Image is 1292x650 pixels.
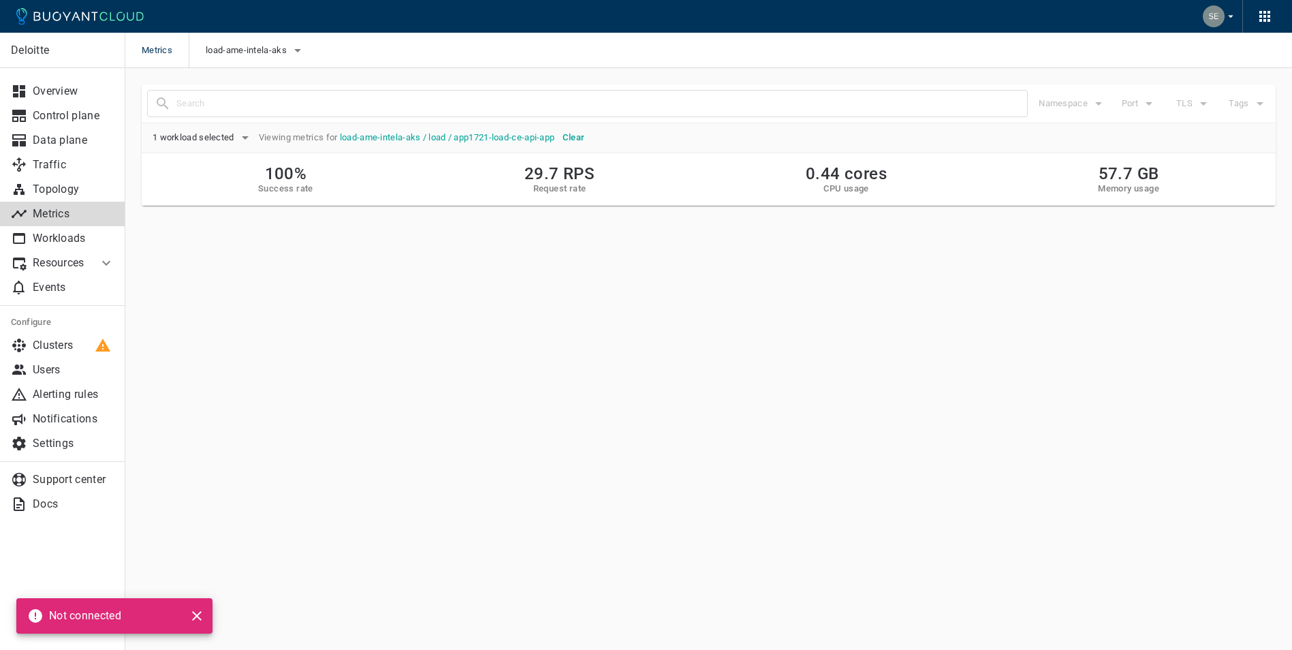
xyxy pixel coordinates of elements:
p: Metrics [33,207,114,221]
p: Alerting rules [33,388,114,401]
p: Workloads [33,232,114,245]
h2: 57.7 GB [1098,164,1159,183]
p: Settings [33,437,114,450]
h5: Configure [11,317,114,328]
p: Traffic [33,158,114,172]
p: Topology [33,183,114,196]
button: 1 workload selected [153,127,253,148]
span: load-ame-intela-aks [206,45,289,56]
button: load-ame-intela-aks [206,40,306,61]
p: Control plane [33,109,114,123]
h2: 29.7 RPS [524,164,595,183]
h5: Success rate [258,183,313,194]
h5: Request rate [524,183,595,194]
input: Search [176,94,1027,113]
h5: CPU usage [806,183,887,194]
p: Resources [33,256,87,270]
button: close [187,606,207,626]
p: Data plane [33,134,114,147]
p: Overview [33,84,114,98]
p: Deloitte [11,44,114,57]
h2: 0.44 cores [806,164,887,183]
h5: Clear [563,132,584,143]
p: Users [33,363,114,377]
span: 1 workload selected [153,132,237,143]
span: Viewing metrics for [253,132,558,143]
p: Docs [33,497,114,511]
a: load-ame-intela-aks / load / app1721-load-ce-api-app [340,132,555,142]
p: Support center [33,473,114,486]
h2: 100% [258,164,313,183]
img: Sesha Pillutla [1203,5,1225,27]
span: Metrics [142,33,189,68]
p: Not connected [49,609,121,623]
p: Clusters [33,339,114,352]
p: Notifications [33,412,114,426]
p: Events [33,281,114,294]
h5: Memory usage [1098,183,1159,194]
button: Clear [557,127,590,148]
